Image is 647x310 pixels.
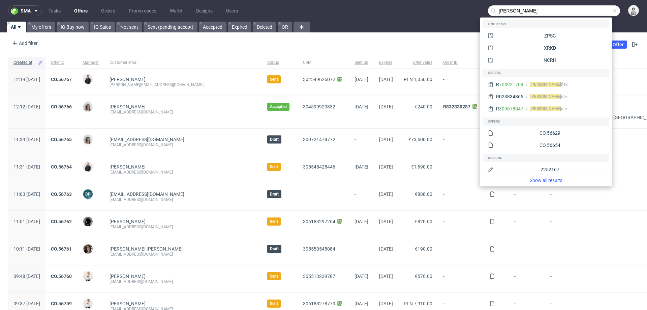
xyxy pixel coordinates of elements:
span: [DATE] [355,164,368,170]
a: Offers [70,5,92,16]
div: Line items [483,20,609,28]
a: CO.56767 [51,77,72,82]
div: Offers [483,118,609,126]
span: - [514,191,540,202]
span: [DATE] [379,301,393,306]
span: [DATE] [355,104,368,109]
span: 10:11 [DATE] [13,246,40,252]
a: CO.56762 [51,219,72,224]
span: [PERSON_NAME] [530,82,561,87]
span: [DATE] [379,137,393,142]
div: ński [530,106,568,112]
span: [DATE] [355,274,368,279]
a: [PERSON_NAME] [110,104,146,109]
span: Sent [270,219,278,224]
span: [DATE] [355,219,368,224]
a: Show all results [483,177,609,184]
span: [PERSON_NAME] [530,106,561,111]
img: logo [11,7,21,15]
span: €240.00 [415,104,432,109]
span: - [514,219,540,230]
a: CO.56760 [51,274,72,279]
div: Add filter [9,38,39,49]
a: CO.56764 [51,164,72,170]
span: €888.00 [415,191,432,197]
a: 305550545084 [303,246,335,252]
a: Orders [97,5,119,16]
a: 305513239787 [303,274,335,279]
span: [DATE] [379,104,393,109]
span: Sent [270,301,278,306]
span: €190.00 [415,246,432,252]
span: Sent [270,274,278,279]
span: CRM [303,60,344,66]
span: Draft [270,246,279,252]
div: [EMAIL_ADDRESS][DOMAIN_NAME] [110,109,256,115]
a: Deleted [253,22,276,32]
span: [PERSON_NAME] [530,94,561,99]
span: [DATE] [379,246,393,252]
span: [DATE] [379,164,393,170]
div: Designs [483,154,609,162]
span: - [443,274,479,284]
img: Monika Poźniak [83,102,93,111]
a: 305548425446 [303,164,335,170]
a: Expired [228,22,251,32]
span: - [443,164,479,175]
span: Draft [270,137,279,142]
span: - [443,191,479,202]
a: Designs [192,5,217,16]
a: [PERSON_NAME] [110,164,146,170]
span: 11:01 [DATE] [13,219,40,224]
div: 2252167 [541,166,559,173]
span: PLN 7,910.00 [404,301,432,306]
a: [PERSON_NAME] [110,301,146,306]
span: €820.00 [415,219,432,224]
div: [EMAIL_ADDRESS][DOMAIN_NAME] [110,279,256,284]
a: Tasks [44,5,65,16]
a: 302549626072 [303,77,335,82]
div: [PERSON_NAME][EMAIL_ADDRESS][DOMAIN_NAME] [110,82,256,87]
span: [DATE] [379,219,393,224]
span: [DATE] [379,274,393,279]
div: [EMAIL_ADDRESS][DOMAIN_NAME] [110,142,256,148]
img: Dudek Mariola [629,6,638,15]
a: CO.56759 [51,301,72,306]
span: Sent on [355,60,368,66]
div: [EMAIL_ADDRESS][DOMAIN_NAME] [110,197,256,202]
span: sma [21,8,31,13]
img: Mari Fok [83,272,93,281]
img: Monika Poźniak [83,135,93,144]
span: 12:19 [DATE] [13,77,40,82]
div: Orders [483,69,609,77]
a: Promo codes [125,5,160,16]
a: Users [222,5,242,16]
a: My offers [27,22,55,32]
figcaption: BP [83,189,93,199]
span: PLN 1,050.00 [404,77,432,82]
span: Created at [13,60,35,66]
a: IQ Sales [90,22,115,32]
span: 11:03 [DATE] [13,191,40,197]
span: - [514,274,540,284]
img: Dawid Urbanowicz [83,217,93,226]
div: [EMAIL_ADDRESS][DOMAIN_NAME] [110,252,256,257]
a: CO.56763 [51,191,72,197]
span: - [355,191,368,202]
a: CO.56761 [51,246,72,252]
span: Expires [379,60,393,66]
span: - [443,77,479,87]
div: CO.56654 [540,142,560,149]
span: 09:48 [DATE] [13,274,40,279]
span: 12:12 [DATE] [13,104,40,109]
div: [EMAIL_ADDRESS][DOMAIN_NAME] [110,224,256,230]
a: [PERSON_NAME] [PERSON_NAME] [110,246,183,252]
a: Wallet [166,5,187,16]
a: 304599920832 [303,104,335,109]
span: - [355,246,368,257]
a: 306183278779 [303,301,335,306]
a: R832330287 [443,104,470,109]
div: NCRH [544,57,556,63]
span: [EMAIL_ADDRESS][DOMAIN_NAME] [110,137,184,142]
span: [DATE] [379,77,393,82]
